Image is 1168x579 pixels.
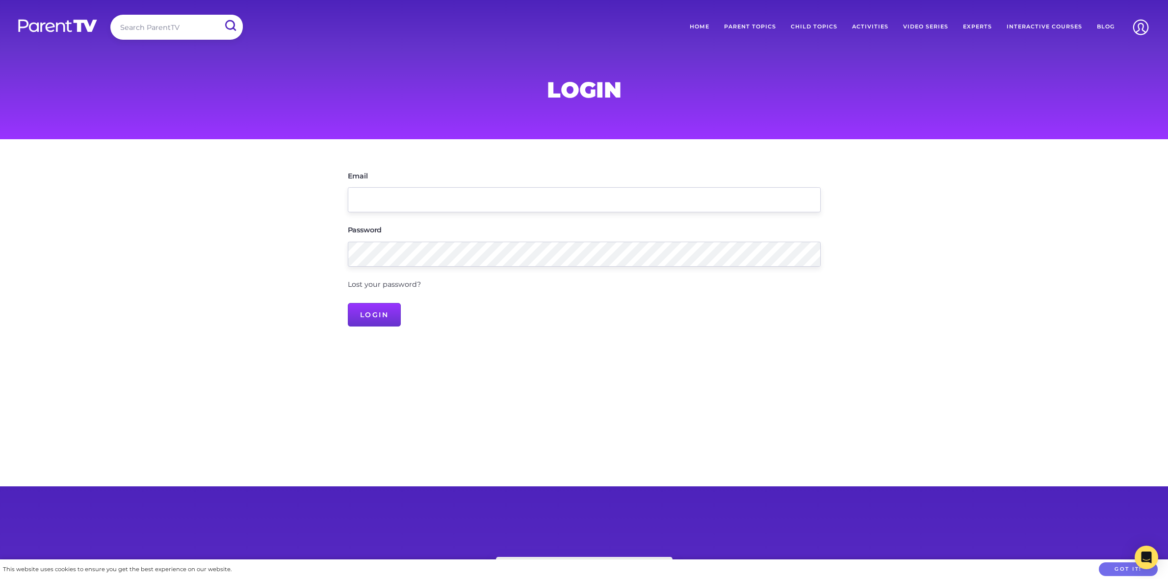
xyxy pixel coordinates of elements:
a: Experts [956,15,999,39]
button: Got it! [1099,562,1158,577]
input: Submit [217,15,243,37]
input: Search ParentTV [110,15,243,40]
input: Login [348,303,401,327]
div: This website uses cookies to ensure you get the best experience on our website. [3,564,232,575]
a: Video Series [896,15,956,39]
h1: Login [348,80,821,100]
img: parenttv-logo-white.4c85aaf.svg [17,19,98,33]
a: Activities [845,15,896,39]
img: Account [1128,15,1153,40]
a: Parent Topics [717,15,783,39]
a: Child Topics [783,15,845,39]
a: Home [682,15,717,39]
label: Email [348,173,368,179]
a: Interactive Courses [999,15,1090,39]
div: Open Intercom Messenger [1135,546,1158,569]
a: Blog [1090,15,1122,39]
label: Password [348,227,382,233]
a: Lost your password? [348,280,421,289]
